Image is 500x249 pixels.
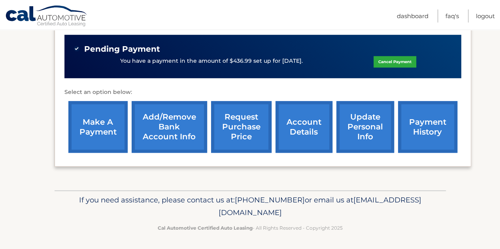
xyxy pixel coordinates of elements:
a: FAQ's [445,9,459,22]
a: Cal Automotive [5,5,88,28]
a: Logout [476,9,495,22]
a: update personal info [336,101,394,153]
p: You have a payment in the amount of $436.99 set up for [DATE]. [120,57,303,66]
p: If you need assistance, please contact us at: or email us at [60,194,441,219]
span: Pending Payment [84,44,160,54]
a: make a payment [68,101,128,153]
img: check-green.svg [74,46,79,51]
span: [EMAIL_ADDRESS][DOMAIN_NAME] [219,195,421,217]
a: Dashboard [397,9,428,22]
a: Cancel Payment [374,56,416,67]
p: Select an option below: [64,88,461,97]
span: [PHONE_NUMBER] [235,195,305,204]
p: - All Rights Reserved - Copyright 2025 [60,224,441,232]
a: Add/Remove bank account info [132,101,207,153]
a: payment history [398,101,457,153]
a: account details [275,101,332,153]
strong: Cal Automotive Certified Auto Leasing [158,225,253,231]
a: request purchase price [211,101,272,153]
